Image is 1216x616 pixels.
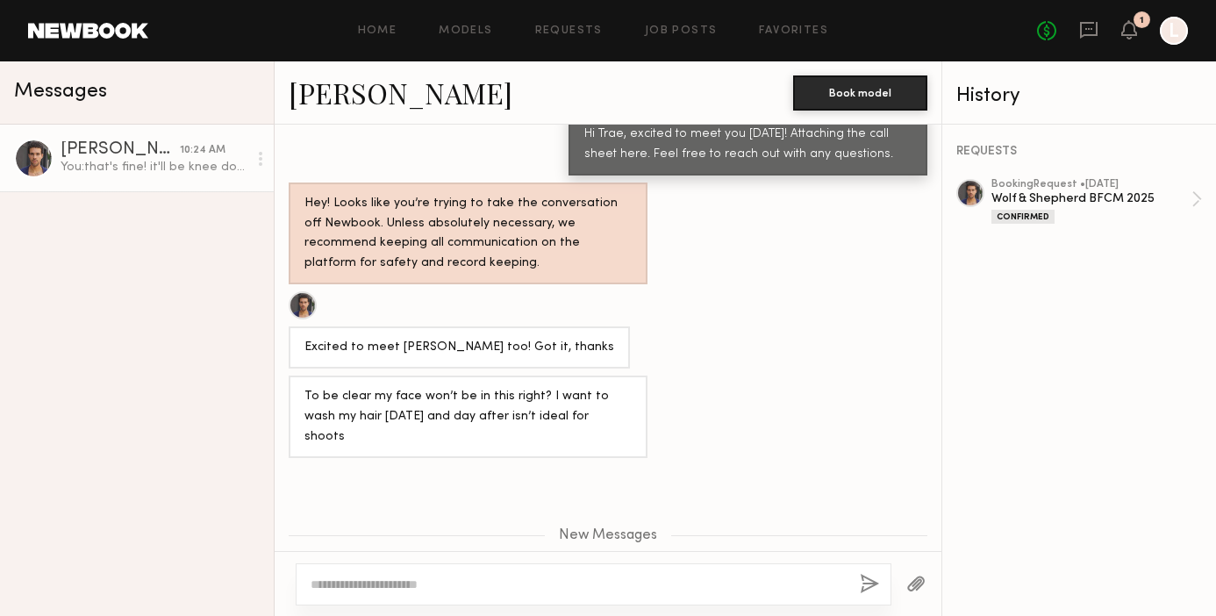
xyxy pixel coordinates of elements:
[61,159,247,175] div: You: that's fine! it'll be knee downs
[535,25,603,37] a: Requests
[304,194,632,275] div: Hey! Looks like you’re trying to take the conversation off Newbook. Unless absolutely necessary, ...
[1140,16,1144,25] div: 1
[645,25,718,37] a: Job Posts
[304,338,614,358] div: Excited to meet [PERSON_NAME] too! Got it, thanks
[61,141,180,159] div: [PERSON_NAME]
[1160,17,1188,45] a: L
[956,146,1202,158] div: REQUESTS
[991,179,1191,190] div: booking Request • [DATE]
[584,125,912,165] div: Hi Trae, excited to meet you [DATE]! Attaching the call sheet here. Feel free to reach out with a...
[793,84,927,99] a: Book model
[358,25,397,37] a: Home
[991,190,1191,207] div: Wolf & Shepherd BFCM 2025
[793,75,927,111] button: Book model
[991,210,1055,224] div: Confirmed
[304,387,632,448] div: To be clear my face won’t be in this right? I want to wash my hair [DATE] and day after isn’t ide...
[759,25,828,37] a: Favorites
[289,74,512,111] a: [PERSON_NAME]
[956,86,1202,106] div: History
[180,142,225,159] div: 10:24 AM
[559,528,657,543] span: New Messages
[991,179,1202,224] a: bookingRequest •[DATE]Wolf & Shepherd BFCM 2025Confirmed
[14,82,107,102] span: Messages
[439,25,492,37] a: Models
